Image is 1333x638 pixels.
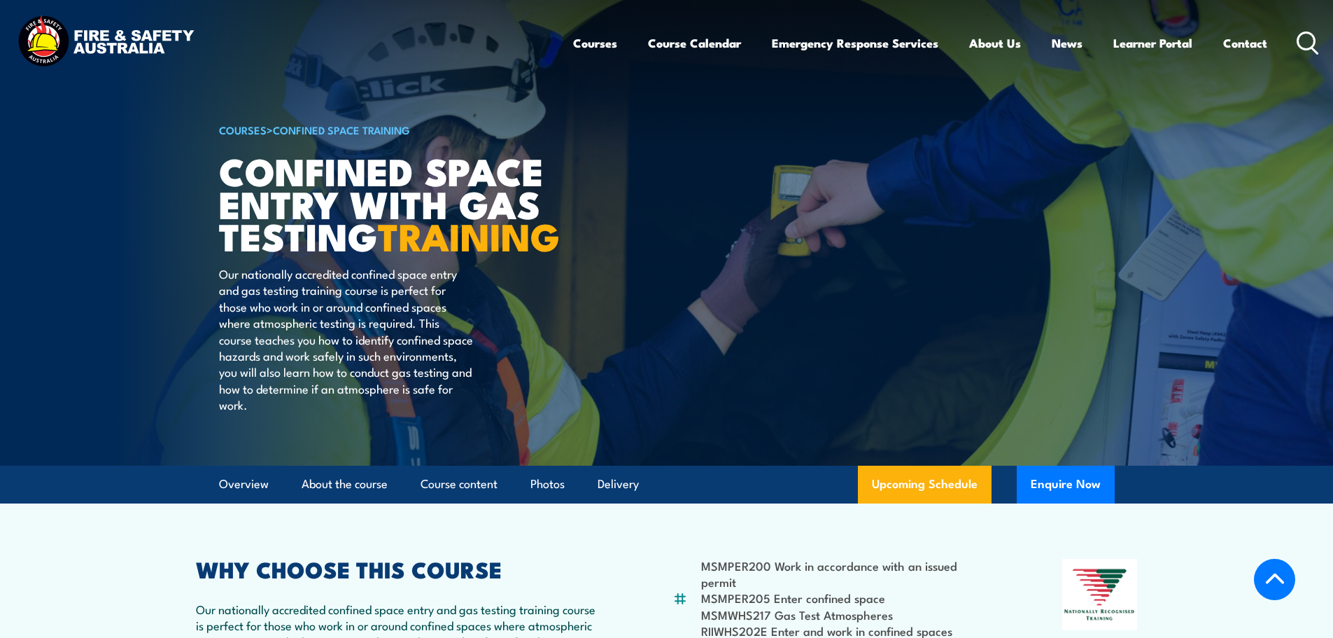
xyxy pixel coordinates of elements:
[1223,25,1267,62] a: Contact
[219,121,565,138] h6: >
[219,265,474,413] p: Our nationally accredited confined space entry and gas testing training course is perfect for tho...
[701,590,994,606] li: MSMPER205 Enter confined space
[196,559,605,578] h2: WHY CHOOSE THIS COURSE
[701,557,994,590] li: MSMPER200 Work in accordance with an issued permit
[598,466,639,503] a: Delivery
[530,466,565,503] a: Photos
[219,122,267,137] a: COURSES
[573,25,617,62] a: Courses
[273,122,410,137] a: Confined Space Training
[772,25,938,62] a: Emergency Response Services
[219,466,269,503] a: Overview
[1017,466,1115,504] button: Enquire Now
[648,25,741,62] a: Course Calendar
[378,206,560,264] strong: TRAINING
[302,466,388,503] a: About the course
[1113,25,1192,62] a: Learner Portal
[219,154,565,252] h1: Confined Space Entry with Gas Testing
[858,466,992,504] a: Upcoming Schedule
[1052,25,1082,62] a: News
[421,466,498,503] a: Course content
[969,25,1021,62] a: About Us
[701,606,994,623] li: MSMWHS217 Gas Test Atmospheres
[1062,559,1138,630] img: Nationally Recognised Training logo.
